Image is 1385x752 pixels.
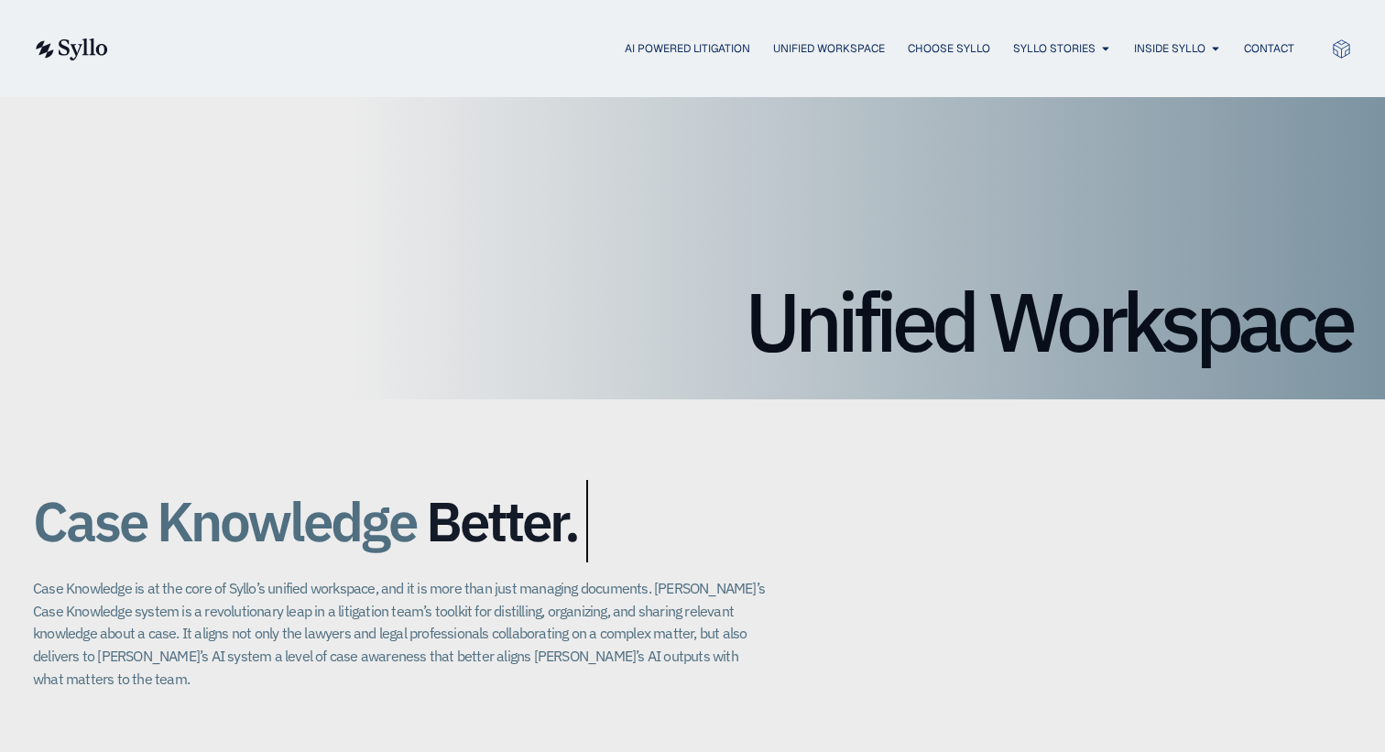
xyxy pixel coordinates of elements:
[33,577,766,690] p: Case Knowledge is at the core of Syllo’s unified workspace, and it is more than just managing doc...
[908,40,990,57] a: Choose Syllo
[33,280,1352,363] h1: Unified Workspace
[426,491,578,551] span: Better.
[33,480,416,562] span: Case Knowledge
[145,40,1294,58] div: Menu Toggle
[145,40,1294,58] nav: Menu
[625,40,750,57] a: AI Powered Litigation
[1013,40,1096,57] a: Syllo Stories
[1134,40,1205,57] a: Inside Syllo
[33,38,108,60] img: syllo
[773,40,885,57] a: Unified Workspace
[1244,40,1294,57] a: Contact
